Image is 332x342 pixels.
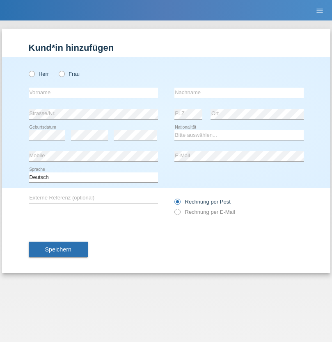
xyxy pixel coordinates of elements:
label: Herr [29,71,49,77]
h1: Kund*in hinzufügen [29,43,304,53]
button: Speichern [29,242,88,257]
label: Rechnung per E-Mail [174,209,235,215]
i: menu [316,7,324,15]
input: Herr [29,71,34,76]
a: menu [311,8,328,13]
input: Rechnung per Post [174,199,180,209]
label: Rechnung per Post [174,199,231,205]
label: Frau [59,71,80,77]
input: Frau [59,71,64,76]
input: Rechnung per E-Mail [174,209,180,219]
span: Speichern [45,246,71,253]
